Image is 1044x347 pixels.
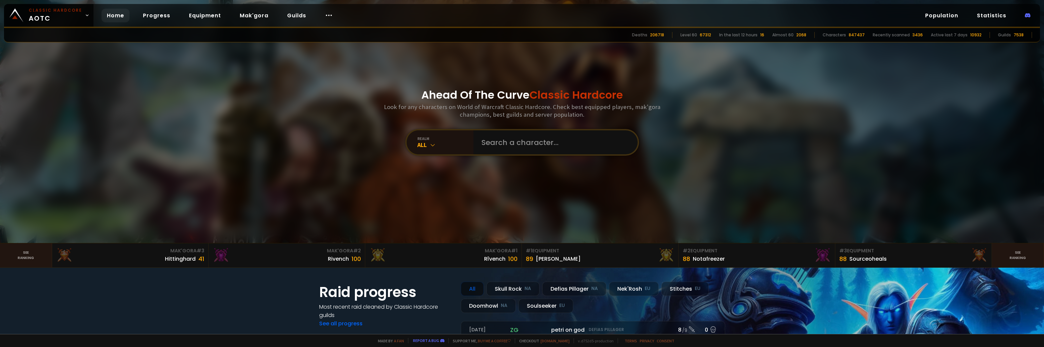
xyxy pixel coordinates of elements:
[536,255,581,263] div: [PERSON_NAME]
[912,32,923,38] div: 3436
[525,285,531,292] small: NA
[839,254,847,263] div: 88
[319,282,453,303] h1: Raid progress
[29,7,82,13] small: Classic Hardcore
[52,243,209,267] a: Mak'Gora#3Hittinghard41
[719,32,758,38] div: In the last 12 hours
[998,32,1011,38] div: Guilds
[920,9,964,22] a: Population
[541,338,570,343] a: [DOMAIN_NAME]
[165,255,196,263] div: Hittinghard
[511,247,517,254] span: # 1
[448,338,511,343] span: Support me,
[515,338,570,343] span: Checkout
[526,254,533,263] div: 89
[645,285,650,292] small: EU
[138,9,176,22] a: Progress
[680,32,697,38] div: Level 60
[591,285,598,292] small: NA
[198,254,204,263] div: 41
[209,243,365,267] a: Mak'Gora#2Rivench100
[518,299,573,313] div: Soulseeker
[526,247,532,254] span: # 1
[683,247,831,254] div: Equipment
[365,243,522,267] a: Mak'Gora#1Rîvench100
[992,243,1044,267] a: Seeranking
[369,247,517,254] div: Mak'Gora
[461,282,484,296] div: All
[484,255,505,263] div: Rîvench
[421,87,623,103] h1: Ahead Of The Curve
[559,302,565,309] small: EU
[640,338,654,343] a: Privacy
[683,247,690,254] span: # 2
[526,247,674,254] div: Equipment
[679,243,835,267] a: #2Equipment88Notafreezer
[501,302,507,309] small: NA
[835,243,992,267] a: #3Equipment88Sourceoheals
[478,338,511,343] a: Buy me a coffee
[760,32,764,38] div: 16
[417,136,473,141] div: realm
[197,247,204,254] span: # 3
[1014,32,1024,38] div: 7538
[574,338,614,343] span: v. d752d5 - production
[477,130,630,154] input: Search a character...
[461,299,516,313] div: Doomhowl
[394,338,404,343] a: a fan
[972,9,1012,22] a: Statistics
[29,7,82,23] span: AOTC
[632,32,647,38] div: Deaths
[234,9,274,22] a: Mak'gora
[839,247,847,254] span: # 3
[873,32,910,38] div: Recently scanned
[849,255,887,263] div: Sourceoheals
[352,254,361,263] div: 100
[319,303,453,319] h4: Most recent raid cleaned by Classic Hardcore guilds
[461,321,725,339] a: [DATE]zgpetri on godDefias Pillager8 /90
[417,141,473,149] div: All
[328,255,349,263] div: Rivench
[849,32,865,38] div: 847437
[609,282,659,296] div: Nek'Rosh
[772,32,794,38] div: Almost 60
[839,247,988,254] div: Equipment
[657,338,674,343] a: Consent
[931,32,968,38] div: Active last 7 days
[184,9,226,22] a: Equipment
[650,32,664,38] div: 206718
[522,243,678,267] a: #1Equipment89[PERSON_NAME]
[700,32,711,38] div: 67312
[542,282,606,296] div: Defias Pillager
[530,87,623,102] span: Classic Hardcore
[823,32,846,38] div: Characters
[56,247,204,254] div: Mak'Gora
[374,338,404,343] span: Made by
[4,4,93,27] a: Classic HardcoreAOTC
[625,338,637,343] a: Terms
[213,247,361,254] div: Mak'Gora
[319,320,363,327] a: See all progress
[970,32,982,38] div: 10932
[282,9,311,22] a: Guilds
[796,32,806,38] div: 2068
[683,254,690,263] div: 88
[695,285,700,292] small: EU
[101,9,130,22] a: Home
[693,255,725,263] div: Notafreezer
[413,338,439,343] a: Report a bug
[661,282,709,296] div: Stitches
[381,103,663,118] h3: Look for any characters on World of Warcraft Classic Hardcore. Check best equipped players, mak'g...
[353,247,361,254] span: # 2
[508,254,517,263] div: 100
[486,282,540,296] div: Skull Rock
